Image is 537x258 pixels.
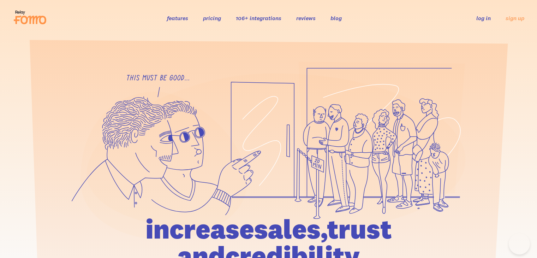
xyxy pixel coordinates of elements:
[203,14,221,22] a: pricing
[509,233,530,254] iframe: Help Scout Beacon - Open
[296,14,316,22] a: reviews
[167,14,188,22] a: features
[506,14,524,22] a: sign up
[236,14,281,22] a: 106+ integrations
[476,14,491,22] a: log in
[330,14,342,22] a: blog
